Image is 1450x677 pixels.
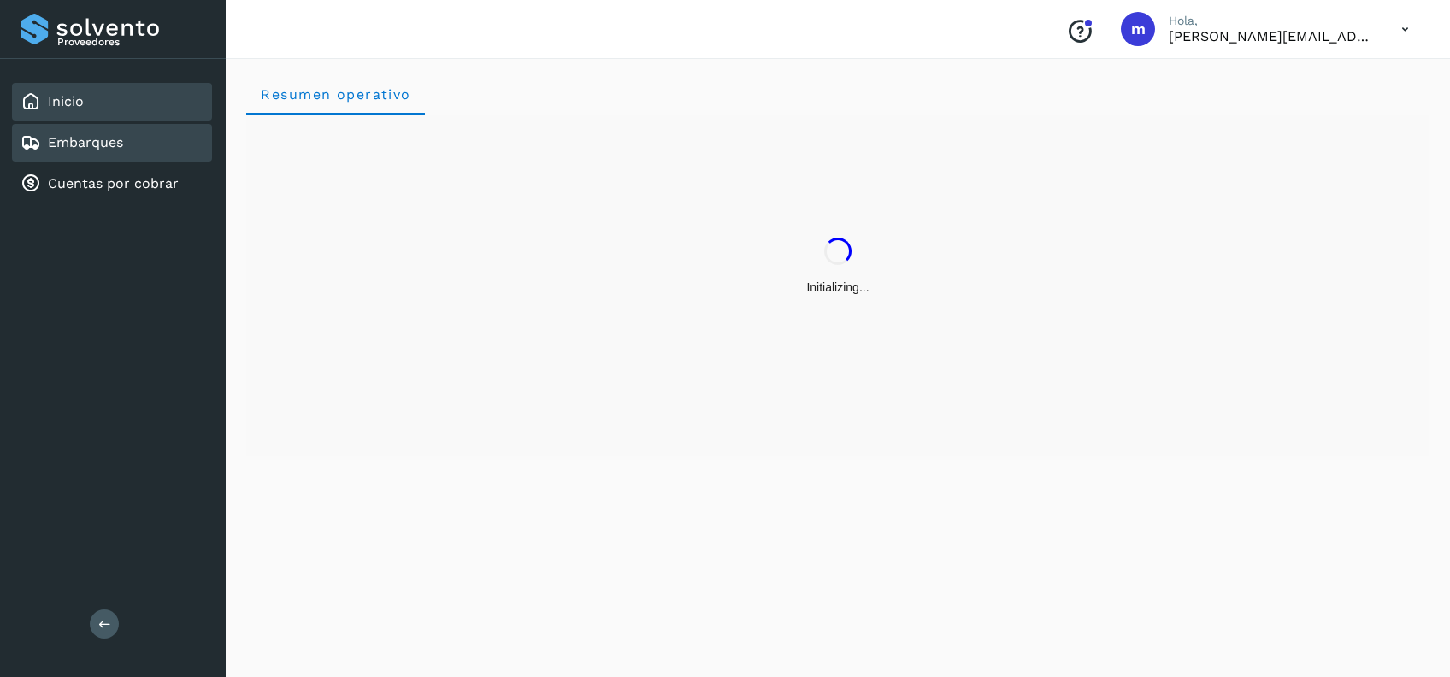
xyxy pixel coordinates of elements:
div: Inicio [12,83,212,121]
p: Hola, [1169,14,1374,28]
a: Embarques [48,134,123,150]
div: Cuentas por cobrar [12,165,212,203]
p: Proveedores [57,36,205,48]
a: Inicio [48,93,84,109]
div: Embarques [12,124,212,162]
span: Resumen operativo [260,86,411,103]
a: Cuentas por cobrar [48,175,179,191]
p: mariela.santiago@fsdelnorte.com [1169,28,1374,44]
